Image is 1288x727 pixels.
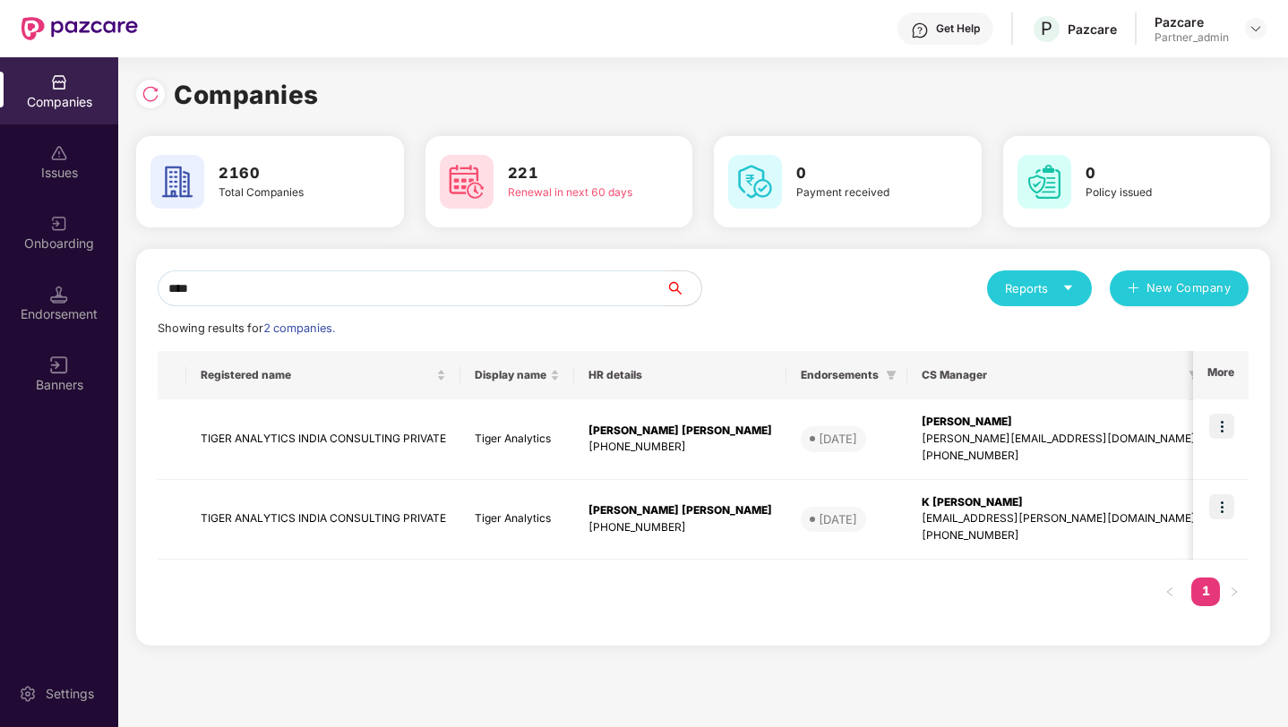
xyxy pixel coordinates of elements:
[922,414,1196,431] div: [PERSON_NAME]
[263,321,335,335] span: 2 companies.
[1110,270,1249,306] button: plusNew Company
[186,399,460,480] td: TIGER ANALYTICS INDIA CONSULTING PRIVATE
[1191,577,1220,604] a: 1
[1062,282,1074,294] span: caret-down
[1220,577,1249,606] li: Next Page
[1220,577,1249,606] button: right
[1155,30,1229,45] div: Partner_admin
[1191,577,1220,606] li: 1
[50,356,68,374] img: svg+xml;base64,PHN2ZyB3aWR0aD0iMTYiIGhlaWdodD0iMTYiIHZpZXdCb3g9IjAgMCAxNiAxNiIgZmlsbD0ibm9uZSIgeG...
[1146,279,1232,297] span: New Company
[1128,282,1139,296] span: plus
[588,439,772,456] div: [PHONE_NUMBER]
[219,184,352,201] div: Total Companies
[460,399,574,480] td: Tiger Analytics
[158,321,335,335] span: Showing results for
[796,184,930,201] div: Payment received
[460,480,574,560] td: Tiger Analytics
[801,368,879,382] span: Endorsements
[150,155,204,209] img: svg+xml;base64,PHN2ZyB4bWxucz0iaHR0cDovL3d3dy53My5vcmcvMjAwMC9zdmciIHdpZHRoPSI2MCIgaGVpZ2h0PSI2MC...
[936,21,980,36] div: Get Help
[1018,155,1071,209] img: svg+xml;base64,PHN2ZyB4bWxucz0iaHR0cDovL3d3dy53My5vcmcvMjAwMC9zdmciIHdpZHRoPSI2MCIgaGVpZ2h0PSI2MC...
[588,502,772,519] div: [PERSON_NAME] [PERSON_NAME]
[1193,351,1249,399] th: More
[1155,577,1184,606] button: left
[475,368,546,382] span: Display name
[186,351,460,399] th: Registered name
[1249,21,1263,36] img: svg+xml;base64,PHN2ZyBpZD0iRHJvcGRvd24tMzJ4MzIiIHhtbG5zPSJodHRwOi8vd3d3LnczLm9yZy8yMDAwL3N2ZyIgd2...
[1189,370,1199,381] span: filter
[1164,586,1175,597] span: left
[1041,18,1052,39] span: P
[922,510,1196,527] div: [EMAIL_ADDRESS][PERSON_NAME][DOMAIN_NAME]
[508,162,641,185] h3: 221
[882,364,900,386] span: filter
[1209,414,1234,439] img: icon
[1155,577,1184,606] li: Previous Page
[922,494,1196,511] div: K [PERSON_NAME]
[1068,21,1117,38] div: Pazcare
[819,430,857,448] div: [DATE]
[665,270,702,306] button: search
[40,685,99,703] div: Settings
[508,184,641,201] div: Renewal in next 60 days
[922,448,1196,465] div: [PHONE_NUMBER]
[922,368,1181,382] span: CS Manager
[1086,184,1219,201] div: Policy issued
[665,281,701,295] span: search
[50,286,68,304] img: svg+xml;base64,PHN2ZyB3aWR0aD0iMTQuNSIgaGVpZ2h0PSIxNC41IiB2aWV3Qm94PSIwIDAgMTYgMTYiIGZpbGw9Im5vbm...
[922,527,1196,544] div: [PHONE_NUMBER]
[911,21,929,39] img: svg+xml;base64,PHN2ZyBpZD0iSGVscC0zMngzMiIgeG1sbnM9Imh0dHA6Ly93d3cudzMub3JnLzIwMDAvc3ZnIiB3aWR0aD...
[142,85,159,103] img: svg+xml;base64,PHN2ZyBpZD0iUmVsb2FkLTMyeDMyIiB4bWxucz0iaHR0cDovL3d3dy53My5vcmcvMjAwMC9zdmciIHdpZH...
[460,351,574,399] th: Display name
[50,73,68,91] img: svg+xml;base64,PHN2ZyBpZD0iQ29tcGFuaWVzIiB4bWxucz0iaHR0cDovL3d3dy53My5vcmcvMjAwMC9zdmciIHdpZHRoPS...
[819,510,857,528] div: [DATE]
[728,155,782,209] img: svg+xml;base64,PHN2ZyB4bWxucz0iaHR0cDovL3d3dy53My5vcmcvMjAwMC9zdmciIHdpZHRoPSI2MCIgaGVpZ2h0PSI2MC...
[50,215,68,233] img: svg+xml;base64,PHN2ZyB3aWR0aD0iMjAiIGhlaWdodD0iMjAiIHZpZXdCb3g9IjAgMCAyMCAyMCIgZmlsbD0ibm9uZSIgeG...
[886,370,897,381] span: filter
[1005,279,1074,297] div: Reports
[186,480,460,560] td: TIGER ANALYTICS INDIA CONSULTING PRIVATE
[1185,364,1203,386] span: filter
[574,351,786,399] th: HR details
[588,423,772,440] div: [PERSON_NAME] [PERSON_NAME]
[19,685,37,703] img: svg+xml;base64,PHN2ZyBpZD0iU2V0dGluZy0yMHgyMCIgeG1sbnM9Imh0dHA6Ly93d3cudzMub3JnLzIwMDAvc3ZnIiB3aW...
[21,17,138,40] img: New Pazcare Logo
[174,75,319,115] h1: Companies
[440,155,494,209] img: svg+xml;base64,PHN2ZyB4bWxucz0iaHR0cDovL3d3dy53My5vcmcvMjAwMC9zdmciIHdpZHRoPSI2MCIgaGVpZ2h0PSI2MC...
[1229,586,1240,597] span: right
[922,431,1196,448] div: [PERSON_NAME][EMAIL_ADDRESS][DOMAIN_NAME]
[50,144,68,162] img: svg+xml;base64,PHN2ZyBpZD0iSXNzdWVzX2Rpc2FibGVkIiB4bWxucz0iaHR0cDovL3d3dy53My5vcmcvMjAwMC9zdmciIH...
[1086,162,1219,185] h3: 0
[1155,13,1229,30] div: Pazcare
[588,519,772,536] div: [PHONE_NUMBER]
[219,162,352,185] h3: 2160
[201,368,433,382] span: Registered name
[1209,494,1234,519] img: icon
[796,162,930,185] h3: 0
